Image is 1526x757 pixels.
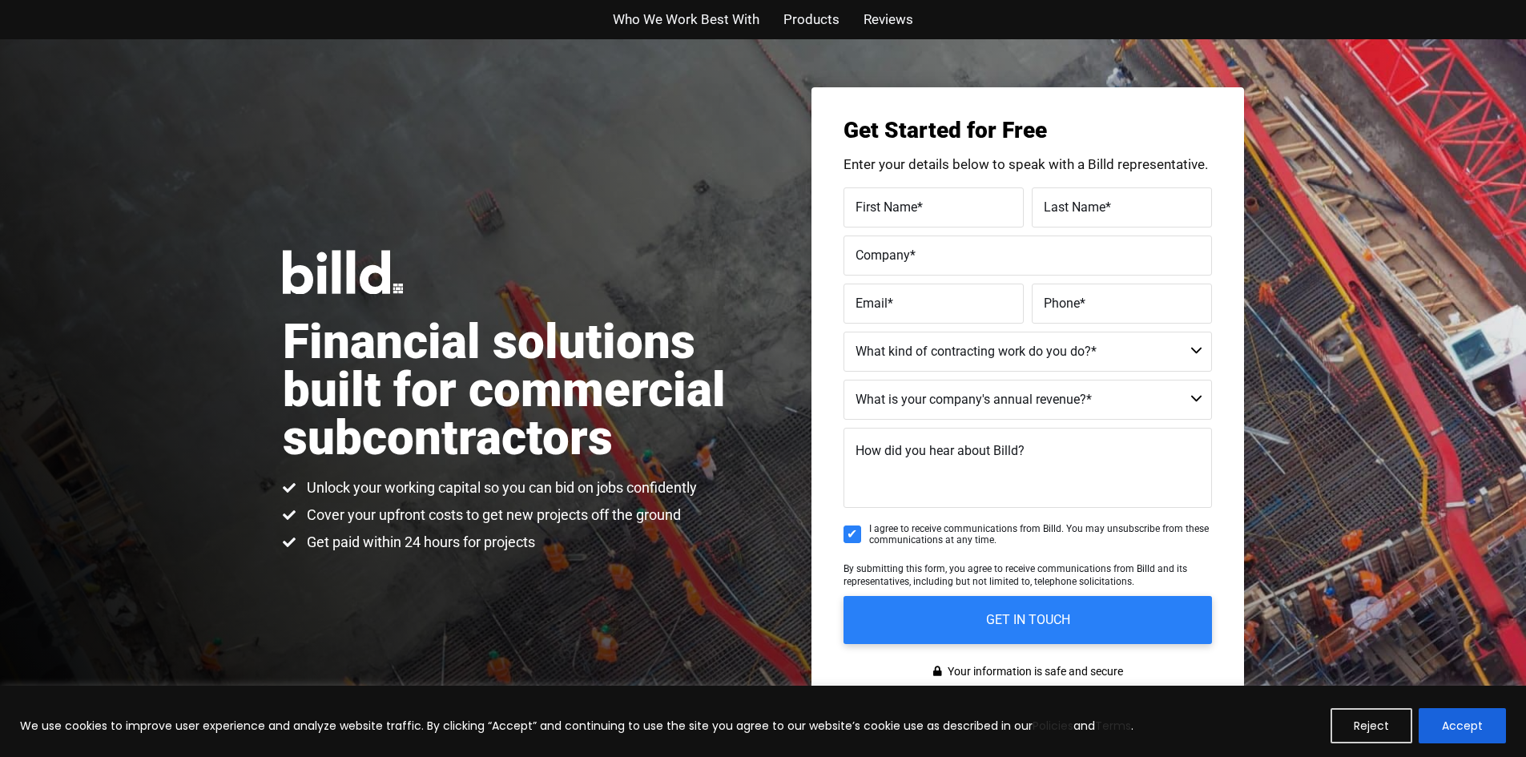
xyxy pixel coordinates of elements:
[869,523,1212,546] span: I agree to receive communications from Billd. You may unsubscribe from these communications at an...
[1095,718,1131,734] a: Terms
[1033,718,1073,734] a: Policies
[944,660,1123,683] span: Your information is safe and secure
[1331,708,1412,743] button: Reject
[844,119,1212,142] h3: Get Started for Free
[613,8,759,31] a: Who We Work Best With
[303,478,697,497] span: Unlock your working capital so you can bid on jobs confidently
[844,596,1212,644] input: GET IN TOUCH
[844,158,1212,171] p: Enter your details below to speak with a Billd representative.
[856,199,917,214] span: First Name
[20,716,1133,735] p: We use cookies to improve user experience and analyze website traffic. By clicking “Accept” and c...
[864,8,913,31] a: Reviews
[856,443,1025,458] span: How did you hear about Billd?
[1044,199,1105,214] span: Last Name
[844,563,1187,587] span: By submitting this form, you agree to receive communications from Billd and its representatives, ...
[844,525,861,543] input: I agree to receive communications from Billd. You may unsubscribe from these communications at an...
[1419,708,1506,743] button: Accept
[283,318,763,462] h1: Financial solutions built for commercial subcontractors
[856,295,888,310] span: Email
[303,533,535,552] span: Get paid within 24 hours for projects
[783,8,840,31] a: Products
[303,505,681,525] span: Cover your upfront costs to get new projects off the ground
[856,247,910,262] span: Company
[1044,295,1080,310] span: Phone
